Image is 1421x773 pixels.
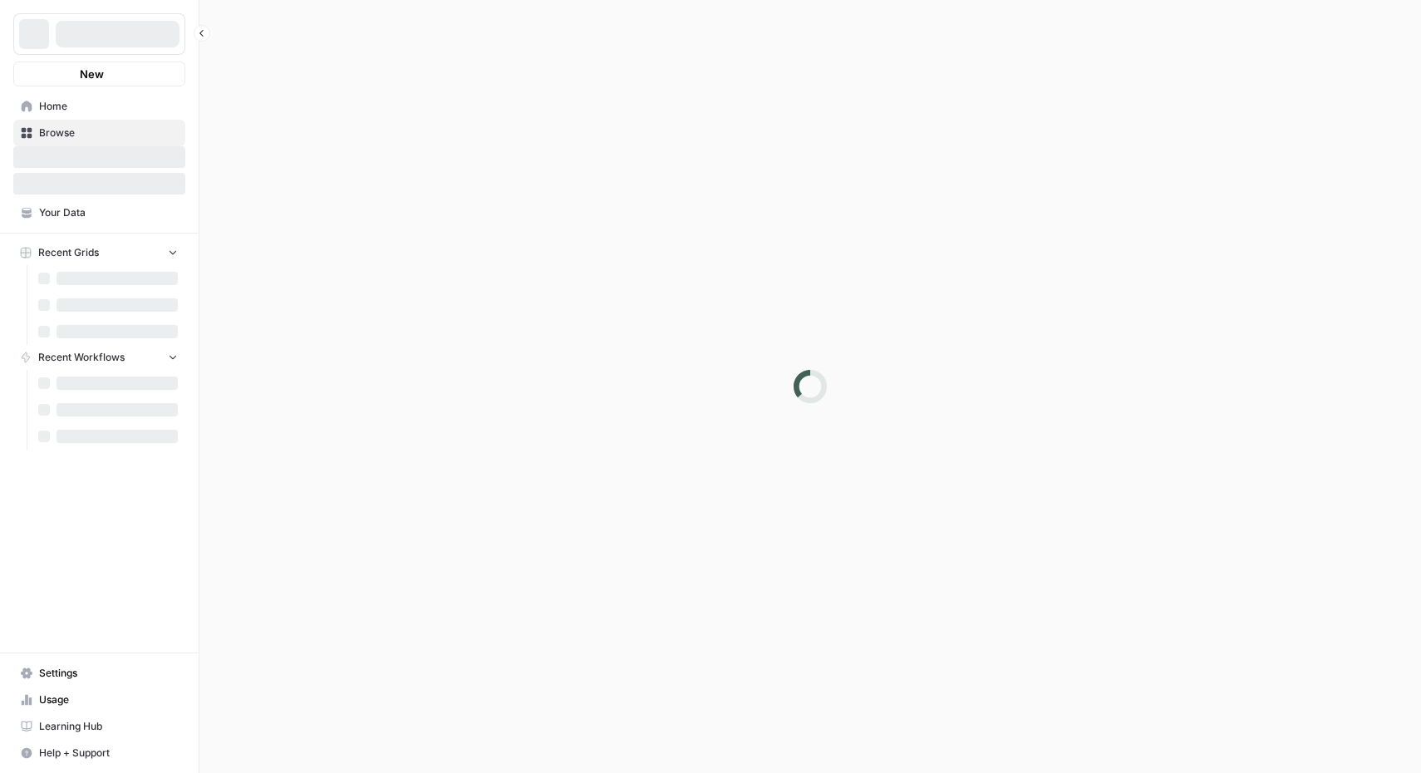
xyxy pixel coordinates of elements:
[38,350,125,365] span: Recent Workflows
[13,62,185,86] button: New
[39,746,178,761] span: Help + Support
[13,93,185,120] a: Home
[39,666,178,681] span: Settings
[38,245,99,260] span: Recent Grids
[13,713,185,740] a: Learning Hub
[39,692,178,707] span: Usage
[13,740,185,766] button: Help + Support
[13,240,185,265] button: Recent Grids
[13,687,185,713] a: Usage
[13,345,185,370] button: Recent Workflows
[80,66,104,82] span: New
[13,660,185,687] a: Settings
[39,99,178,114] span: Home
[39,205,178,220] span: Your Data
[39,126,178,140] span: Browse
[13,199,185,226] a: Your Data
[39,719,178,734] span: Learning Hub
[13,120,185,146] a: Browse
